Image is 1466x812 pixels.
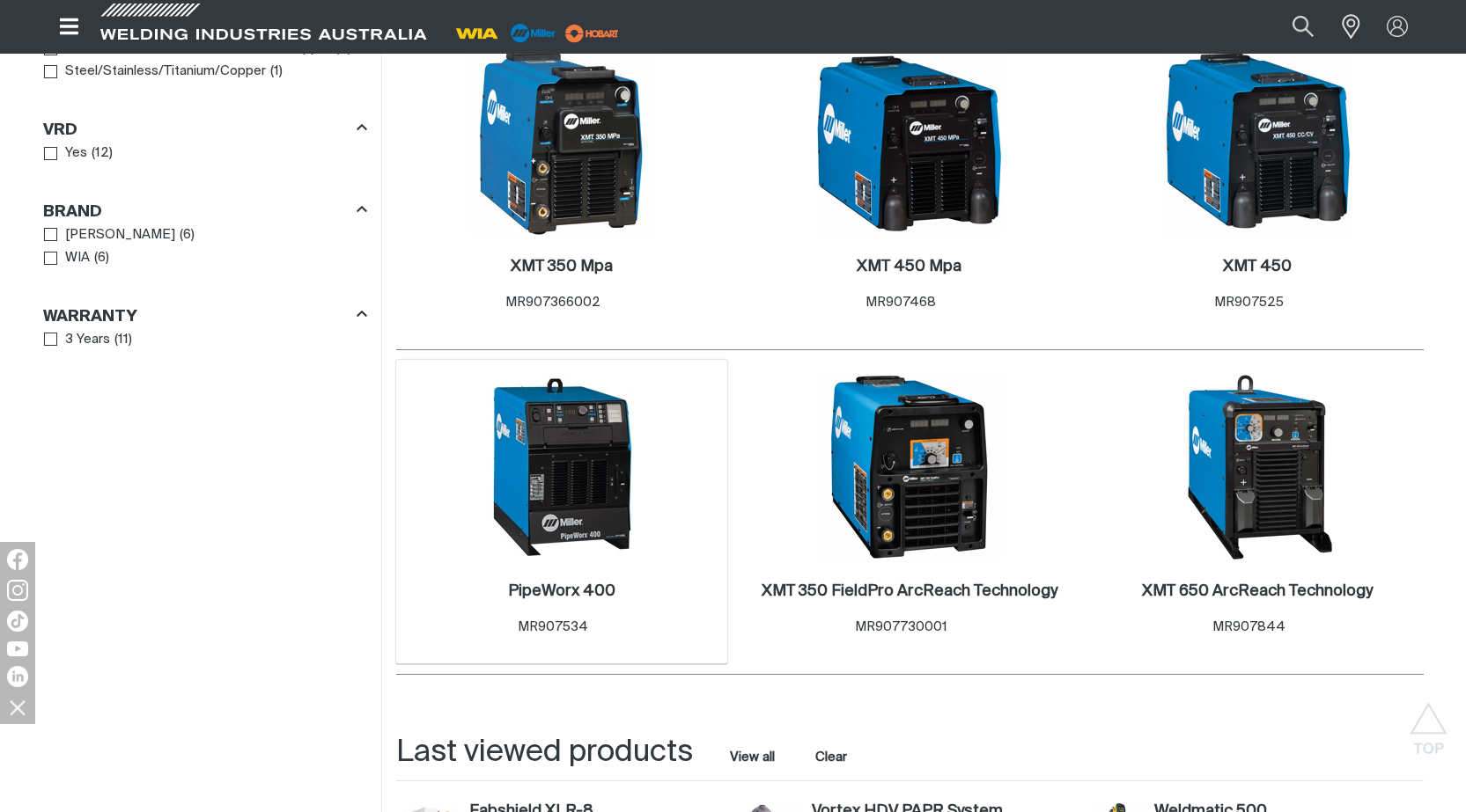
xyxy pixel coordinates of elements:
[114,330,132,350] span: ( 11 )
[815,373,1004,561] img: XMT 350 FieldPro ArcReach Technology
[44,328,111,352] a: 3 Years
[65,225,175,245] span: [PERSON_NAME]
[730,749,775,766] a: View all last viewed products
[7,549,28,570] img: Facebook
[518,620,588,633] span: MR907534
[44,142,366,165] ul: VRD
[65,330,110,350] span: 3 Years
[44,223,366,270] ul: Brand
[43,121,77,141] h3: VRD
[1212,620,1286,633] span: MR907844
[7,641,28,656] img: YouTube
[180,225,195,245] span: ( 6 )
[855,620,947,633] span: MR907730001
[468,48,656,237] img: XMT 350 Mpa
[812,745,851,769] button: Clear all last viewed products
[94,248,109,268] span: ( 6 )
[815,48,1004,237] img: XMT 450 Mpa
[65,62,266,82] span: Steel/Stainless/Titanium/Copper
[7,666,28,687] img: LinkedIn
[857,257,961,277] a: XMT 450 Mpa
[44,328,366,352] ul: Warranty
[7,611,28,632] img: TikTok
[866,296,936,309] span: MR907468
[44,60,267,84] a: Steel/Stainless/Titanium/Copper
[65,248,90,268] span: WIA
[396,733,693,772] h2: Last viewed products
[857,259,961,274] h2: XMT 450 Mpa
[1163,373,1352,561] img: XMT 650 ArcReach Technology
[43,304,367,327] div: Warranty
[44,246,91,270] a: WIA
[505,296,600,309] span: MR907366002
[508,582,615,602] a: PipeWorx 400
[1273,7,1333,47] button: Search products
[3,692,33,722] img: hide socials
[44,223,176,247] a: [PERSON_NAME]
[511,259,613,274] h2: XMT 350 Mpa
[560,26,624,40] a: miller
[43,199,367,223] div: Brand
[44,142,88,165] a: Yes
[560,20,624,47] img: miller
[762,583,1057,599] h2: XMT 350 FieldPro ArcReach Technology
[1223,259,1292,274] h2: XMT 450
[1223,257,1292,277] a: XMT 450
[270,62,283,82] span: ( 1 )
[7,580,28,601] img: Instagram
[43,117,367,141] div: VRD
[43,307,137,327] h3: Warranty
[1142,582,1373,602] a: XMT 650 ArcReach Technology
[762,582,1057,602] a: XMT 350 FieldPro ArcReach Technology
[43,202,102,223] h3: Brand
[65,143,87,164] span: Yes
[468,373,656,561] img: PipeWorx 400
[1142,583,1373,599] h2: XMT 650 ArcReach Technology
[92,143,113,164] span: ( 12 )
[1214,296,1284,309] span: MR907525
[508,583,615,599] h2: PipeWorx 400
[1163,48,1352,237] img: XMT 450
[511,257,613,277] a: XMT 350 Mpa
[1409,702,1448,742] button: Scroll to top
[1250,7,1332,47] input: Product name or item number...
